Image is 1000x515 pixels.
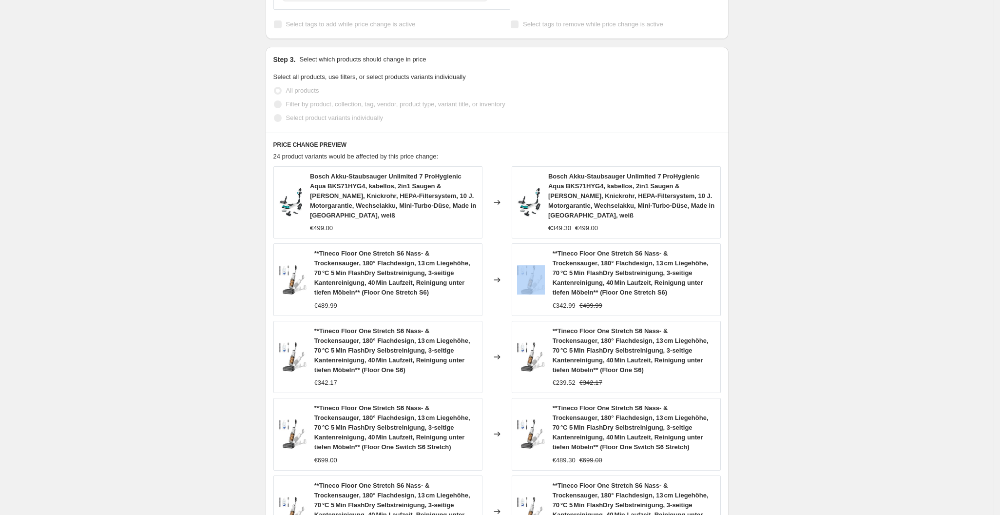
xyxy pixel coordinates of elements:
span: Select tags to add while price change is active [286,20,416,28]
div: €489.99 [314,301,337,311]
div: €489.30 [553,456,576,465]
span: **Tineco Floor One Stretch S6 Nass- & Trockensauger, 180° Flachdesign, 13 cm Liegehöhe, 70 °C 5 M... [314,327,470,374]
div: €342.99 [553,301,576,311]
img: 71O2R81BpqL._AC_SL1500_80x.jpg [279,342,307,372]
strike: €489.99 [579,301,602,311]
span: Bosch Akku-Staubsauger Unlimited 7 ProHygienic Aqua BKS71HYG4, kabellos, 2in1 Saugen & [PERSON_NA... [548,173,714,219]
span: **Tineco Floor One Stretch S6 Nass- & Trockensauger, 180° Flachdesign, 13 cm Liegehöhe, 70 °C 5 M... [314,250,470,296]
p: Select which products should change in price [299,55,426,64]
div: €349.30 [548,223,571,233]
span: All products [286,87,319,94]
span: Filter by product, collection, tag, vendor, product type, variant title, or inventory [286,100,505,108]
img: 71O2R81BpqL._AC_SL1500_80x.jpg [517,265,545,295]
span: Select tags to remove while price change is active [523,20,663,28]
span: **Tineco Floor One Stretch S6 Nass- & Trockensauger, 180° Flachdesign, 13 cm Liegehöhe, 70 °C 5 M... [553,250,709,296]
img: 71O2R81BpqL._AC_SL1500_80x.jpg [279,419,307,449]
span: **Tineco Floor One Stretch S6 Nass- & Trockensauger, 180° Flachdesign, 13 cm Liegehöhe, 70 °C 5 M... [553,404,709,451]
span: Bosch Akku-Staubsauger Unlimited 7 ProHygienic Aqua BKS71HYG4, kabellos, 2in1 Saugen & [PERSON_NA... [310,173,476,219]
span: Select all products, use filters, or select products variants individually [273,73,466,80]
div: €239.52 [553,378,576,388]
strike: €699.00 [579,456,602,465]
span: **Tineco Floor One Stretch S6 Nass- & Trockensauger, 180° Flachdesign, 13 cm Liegehöhe, 70 °C 5 M... [314,404,470,451]
img: 71O2R81BpqL._AC_SL1500_80x.jpg [517,419,545,449]
span: **Tineco Floor One Stretch S6 Nass- & Trockensauger, 180° Flachdesign, 13 cm Liegehöhe, 70 °C 5 M... [553,327,709,374]
span: 24 product variants would be affected by this price change: [273,153,439,160]
img: 71UKBvXWR-L._AC_SL1500_80x.jpg [279,188,302,217]
span: Select product variants individually [286,114,383,121]
strike: €499.00 [575,223,598,233]
strike: €342.17 [579,378,602,388]
div: €499.00 [310,223,333,233]
h2: Step 3. [273,55,296,64]
img: 71O2R81BpqL._AC_SL1500_80x.jpg [517,342,545,372]
h6: PRICE CHANGE PREVIEW [273,141,721,149]
img: 71O2R81BpqL._AC_SL1500_80x.jpg [279,265,307,295]
img: 71UKBvXWR-L._AC_SL1500_80x.jpg [517,188,540,217]
div: €342.17 [314,378,337,388]
div: €699.00 [314,456,337,465]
